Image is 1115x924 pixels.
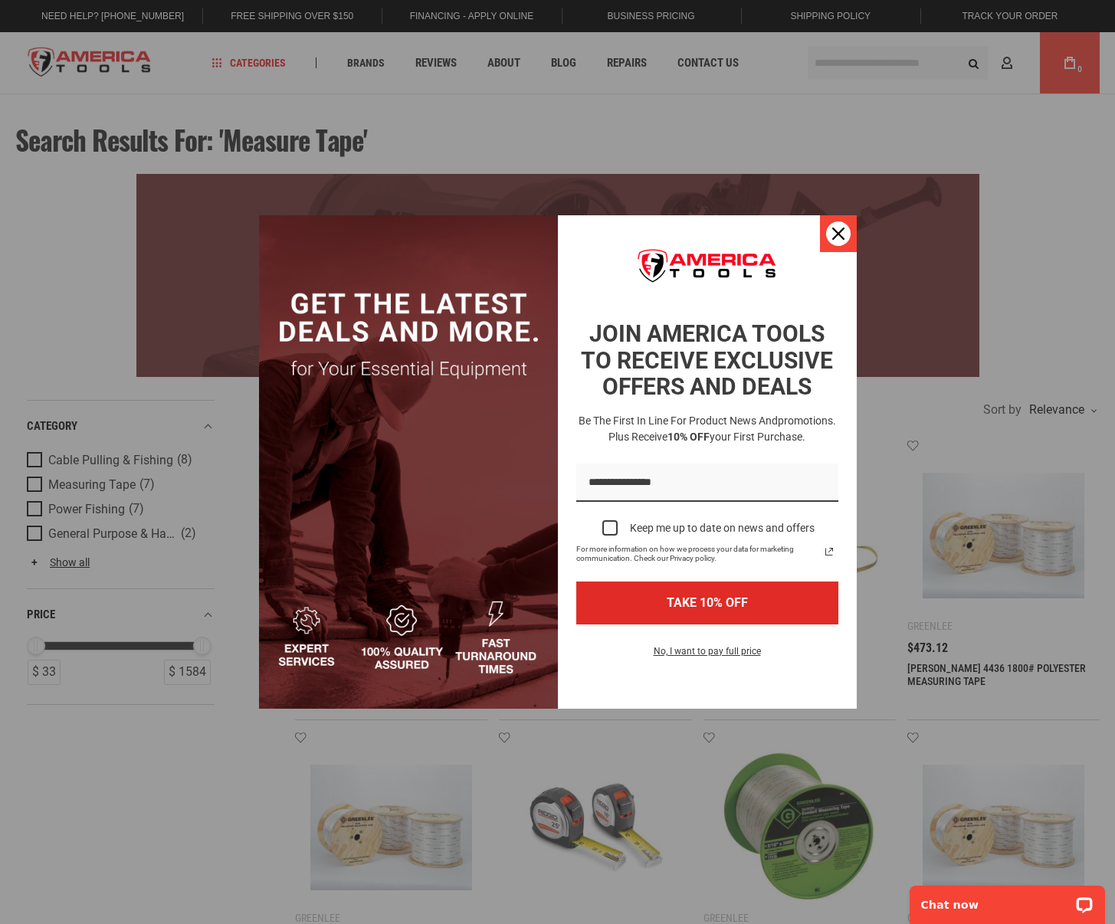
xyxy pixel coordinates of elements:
[820,542,838,561] a: Read our Privacy Policy
[820,215,857,252] button: Close
[832,228,844,240] svg: close icon
[900,876,1115,924] iframe: LiveChat chat widget
[576,582,838,624] button: TAKE 10% OFF
[576,545,820,563] span: For more information on how we process your data for marketing communication. Check our Privacy p...
[608,414,836,443] span: promotions. Plus receive your first purchase.
[667,431,710,443] strong: 10% OFF
[576,464,838,503] input: Email field
[573,413,841,445] h3: Be the first in line for product news and
[630,522,815,535] div: Keep me up to date on news and offers
[581,320,833,400] strong: JOIN AMERICA TOOLS TO RECEIVE EXCLUSIVE OFFERS AND DEALS
[641,643,773,669] button: No, I want to pay full price
[820,542,838,561] svg: link icon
